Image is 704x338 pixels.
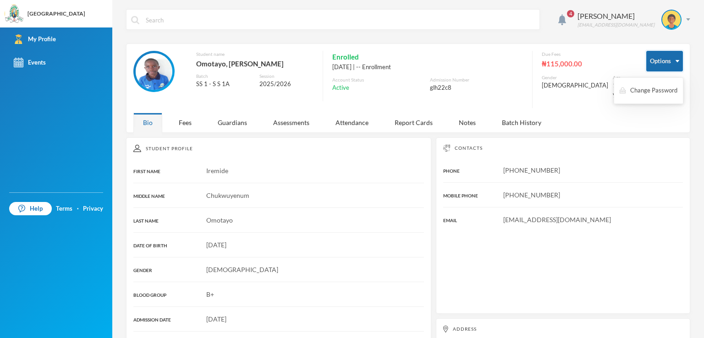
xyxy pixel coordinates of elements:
div: Notes [449,113,485,132]
span: B+ [206,290,214,298]
div: Session [259,73,313,80]
span: [PHONE_NUMBER] [503,191,560,199]
div: [DEMOGRAPHIC_DATA] [542,81,608,90]
div: [EMAIL_ADDRESS][DOMAIN_NAME] [577,22,654,28]
div: Bio [133,113,162,132]
div: Report Cards [385,113,442,132]
a: Terms [56,204,72,213]
div: Guardians [208,113,257,132]
div: Fees [169,113,201,132]
div: Admission Number [430,76,523,83]
span: [DATE] [206,241,226,249]
span: Enrolled [332,51,359,63]
img: logo [5,5,23,23]
div: SS 1 - S S 1A [196,80,252,89]
div: 12 years [613,81,632,99]
div: Age [613,74,632,81]
div: [DATE] | -- Enrollment [332,63,523,72]
div: 2025/2026 [259,80,313,89]
div: Contacts [443,145,683,152]
div: Student name [196,51,313,58]
div: [GEOGRAPHIC_DATA] [27,10,85,18]
img: STUDENT [136,53,172,90]
span: 4 [567,10,574,17]
div: My Profile [14,34,56,44]
span: Omotayo [206,216,233,224]
span: Iremide [206,167,228,174]
div: glh22c8 [430,83,523,93]
div: Account Status [332,76,425,83]
div: Assessments [264,113,319,132]
button: Options [646,51,683,71]
button: Change Password [619,82,678,99]
span: Active [332,83,349,93]
a: Help [9,202,52,216]
span: [PHONE_NUMBER] [503,166,560,174]
div: Batch History [492,113,551,132]
a: Privacy [83,204,103,213]
span: [DATE] [206,315,226,323]
input: Search [145,10,535,30]
div: ₦115,000.00 [542,58,632,70]
img: search [131,16,139,24]
div: · [77,204,79,213]
div: Student Profile [133,145,424,152]
div: Omotayo, [PERSON_NAME] [196,58,313,70]
div: Events [14,58,46,67]
div: Gender [542,74,608,81]
span: Chukwuyenum [206,191,249,199]
div: Attendance [326,113,378,132]
div: Due Fees [542,51,632,58]
div: Address [443,326,683,333]
div: Batch [196,73,252,80]
span: [DEMOGRAPHIC_DATA] [206,266,278,273]
div: [PERSON_NAME] [577,11,654,22]
img: STUDENT [662,11,681,29]
span: [EMAIL_ADDRESS][DOMAIN_NAME] [503,216,611,224]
